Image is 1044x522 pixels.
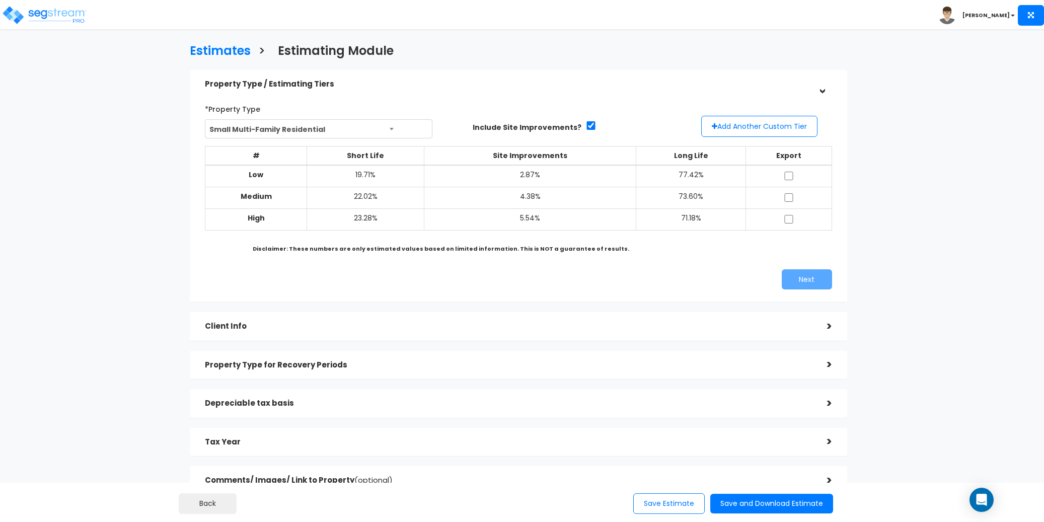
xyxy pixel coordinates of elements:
div: > [812,357,832,372]
h3: Estimates [190,44,251,60]
h5: Client Info [205,322,811,331]
b: Low [249,170,263,180]
th: # [205,146,307,166]
h3: Estimating Module [278,44,394,60]
td: 71.18% [636,209,745,231]
h3: > [258,44,265,60]
label: Include Site Improvements? [473,122,581,132]
h5: Property Type / Estimating Tiers [205,80,811,89]
b: High [248,213,265,223]
div: > [812,396,832,411]
td: 22.02% [307,187,424,209]
td: 77.42% [636,165,745,187]
td: 23.28% [307,209,424,231]
div: > [812,473,832,488]
th: Short Life [307,146,424,166]
div: > [812,319,832,334]
b: Disclaimer: These numbers are only estimated values based on limited information. This is NOT a g... [253,245,629,253]
button: Save Estimate [633,493,705,514]
h5: Tax Year [205,438,811,446]
b: Medium [241,191,272,201]
td: 4.38% [424,187,636,209]
td: 2.87% [424,165,636,187]
h5: Depreciable tax basis [205,399,811,408]
span: (optional) [354,475,393,485]
a: Estimating Module [270,34,394,65]
button: Save and Download Estimate [710,494,833,513]
td: 5.54% [424,209,636,231]
h5: Property Type for Recovery Periods [205,361,811,369]
div: Open Intercom Messenger [970,488,994,512]
th: Site Improvements [424,146,636,166]
span: Small Multi-Family Residential [205,119,432,138]
button: Back [179,493,237,514]
td: 19.71% [307,165,424,187]
b: [PERSON_NAME] [962,12,1010,19]
h5: Comments/ Images/ Link to Property [205,476,811,485]
div: > [812,434,832,450]
img: logo_pro_r.png [2,5,87,25]
td: 73.60% [636,187,745,209]
a: Estimates [182,34,251,65]
label: *Property Type [205,101,260,114]
img: avatar.png [938,7,956,24]
th: Export [745,146,832,166]
div: > [814,74,830,94]
span: Small Multi-Family Residential [205,120,431,139]
th: Long Life [636,146,745,166]
button: Add Another Custom Tier [701,116,817,137]
button: Next [782,269,832,289]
